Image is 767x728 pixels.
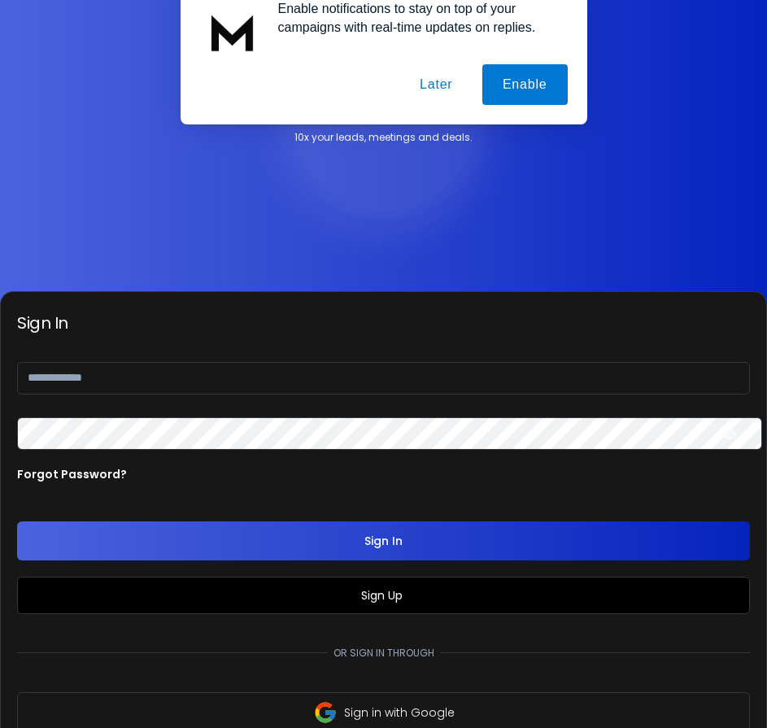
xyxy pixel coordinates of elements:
button: Later [399,85,473,125]
button: Enable [482,85,568,125]
p: Or sign in through [327,647,441,660]
button: Sign In [17,521,750,560]
p: Sign in with Google [344,704,455,721]
p: Forgot Password? [17,466,127,482]
a: Sign Up [361,587,406,604]
img: notification icon [200,20,265,85]
h3: Sign In [17,312,750,334]
div: Enable notifications to stay on top of your campaigns with real-time updates on replies. [265,20,568,57]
